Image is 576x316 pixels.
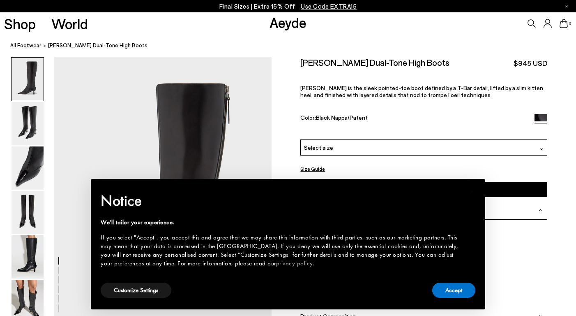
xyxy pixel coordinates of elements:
[219,1,357,12] p: Final Sizes | Extra 15% Off
[539,208,543,212] img: svg%3E
[51,16,88,31] a: World
[300,57,449,67] h2: [PERSON_NAME] Dual-Tone High Boots
[101,190,462,211] h2: Notice
[470,185,475,197] span: ×
[4,16,36,31] a: Shop
[276,259,313,267] a: privacy policy
[48,41,147,50] span: [PERSON_NAME] Dual-Tone High Boots
[432,283,475,298] button: Accept
[560,19,568,28] a: 0
[539,147,544,151] img: svg%3E
[316,114,368,121] span: Black Nappa/Patent
[462,181,482,201] button: Close this notice
[101,218,462,227] div: We'll tailor your experience.
[300,84,547,98] p: [PERSON_NAME] is the sleek pointed-toe boot defined by a T-Bar detail, lifted by a slim kitten he...
[12,102,44,145] img: Alexis Dual-Tone High Boots - Image 2
[10,35,576,57] nav: breadcrumb
[304,143,333,152] span: Select size
[12,146,44,190] img: Alexis Dual-Tone High Boots - Image 3
[270,14,306,31] a: Aeyde
[12,191,44,234] img: Alexis Dual-Tone High Boots - Image 4
[12,235,44,279] img: Alexis Dual-Tone High Boots - Image 5
[101,283,171,298] button: Customize Settings
[300,164,325,174] button: Size Guide
[10,41,41,50] a: All Footwear
[301,2,357,10] span: Navigate to /collections/ss25-final-sizes
[12,58,44,101] img: Alexis Dual-Tone High Boots - Image 1
[101,233,462,268] div: If you select "Accept", you accept this and agree that we may share this information with third p...
[568,21,572,26] span: 0
[300,114,526,123] div: Color:
[514,58,547,68] span: $945 USD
